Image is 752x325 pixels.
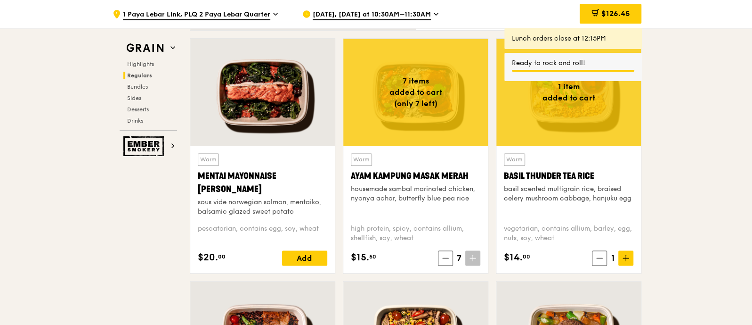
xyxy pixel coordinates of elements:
span: 1 [607,251,618,265]
div: Warm [198,153,219,166]
span: $14. [504,250,523,265]
span: Regulars [127,72,152,79]
div: vegetarian, contains allium, barley, egg, nuts, soy, wheat [504,224,633,243]
span: Desserts [127,106,149,113]
div: high protein, spicy, contains allium, shellfish, soy, wheat [351,224,480,243]
span: 50 [369,253,376,260]
div: housemade sambal marinated chicken, nyonya achar, butterfly blue pea rice [351,184,480,203]
span: Bundles [127,83,148,90]
span: 1 Paya Lebar Link, PLQ 2 Paya Lebar Quarter [123,10,270,20]
div: Lunch orders close at 12:15PM [512,34,634,43]
span: 00 [523,253,530,260]
div: Warm [504,153,525,166]
span: $20. [198,250,218,265]
img: Ember Smokery web logo [123,136,167,156]
div: basil scented multigrain rice, braised celery mushroom cabbage, hanjuku egg [504,184,633,203]
div: pescatarian, contains egg, soy, wheat [198,224,327,243]
span: Sides [127,95,141,101]
span: [DATE], [DATE] at 10:30AM–11:30AM [313,10,431,20]
div: Warm [351,153,372,166]
div: Add [282,250,327,266]
div: sous vide norwegian salmon, mentaiko, balsamic glazed sweet potato [198,198,327,217]
img: Grain web logo [123,40,167,57]
span: $15. [351,250,369,265]
div: Basil Thunder Tea Rice [504,169,633,183]
div: Mentai Mayonnaise [PERSON_NAME] [198,169,327,196]
div: Ready to rock and roll! [512,58,634,68]
span: 7 [453,251,465,265]
div: Ayam Kampung Masak Merah [351,169,480,183]
span: $126.45 [601,9,630,18]
span: Highlights [127,61,154,67]
span: 00 [218,253,226,260]
span: Drinks [127,117,143,124]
